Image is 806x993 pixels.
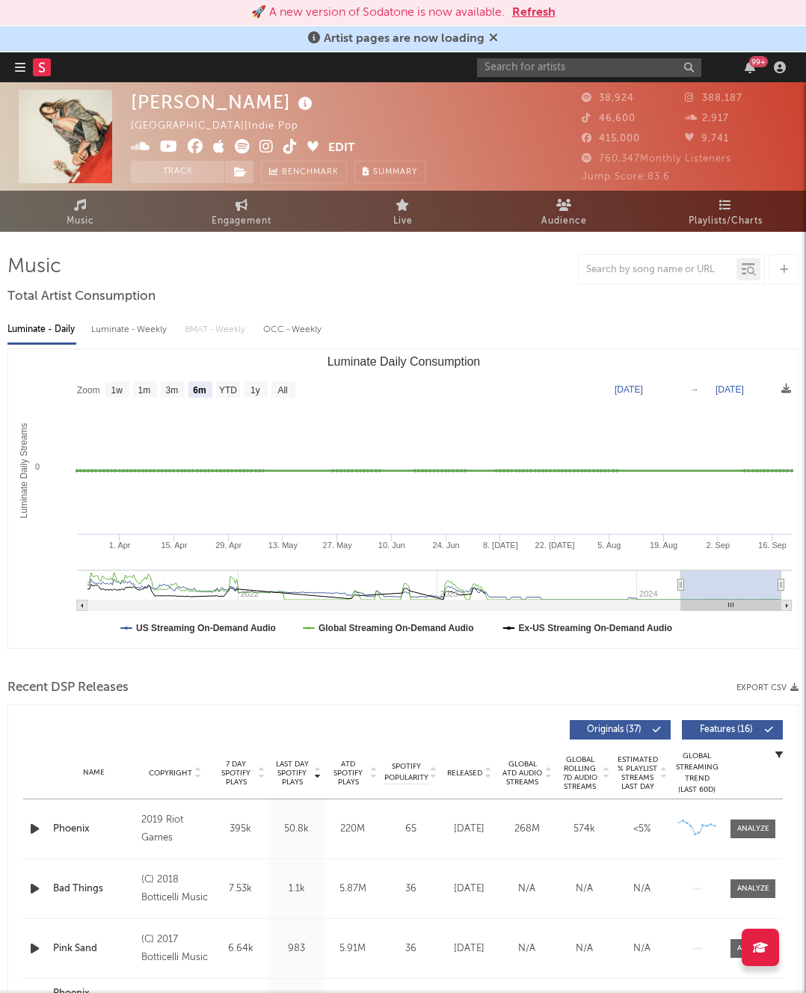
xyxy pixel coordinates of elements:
[141,931,209,967] div: (C) 2017 Botticelli Music
[617,822,667,837] div: <5%
[53,767,134,778] div: Name
[685,134,729,144] span: 9,741
[582,134,640,144] span: 415,000
[272,882,321,897] div: 1.1k
[322,191,484,232] a: Live
[692,725,760,734] span: Features ( 16 )
[8,349,799,648] svg: Luminate Daily Consumption
[758,541,787,550] text: 16. Sep
[484,191,645,232] a: Audience
[7,317,76,342] div: Luminate - Daily
[272,941,321,956] div: 983
[582,154,731,164] span: 760,347 Monthly Listeners
[35,462,40,471] text: 0
[393,212,413,230] span: Live
[489,33,498,45] span: Dismiss
[328,139,355,158] button: Edit
[216,882,265,897] div: 7.53k
[502,882,552,897] div: N/A
[131,90,316,114] div: [PERSON_NAME]
[444,822,494,837] div: [DATE]
[582,114,636,123] span: 46,600
[131,117,316,135] div: [GEOGRAPHIC_DATA] | Indie Pop
[674,751,719,796] div: Global Streaming Trend (Last 60D)
[736,683,799,692] button: Export CSV
[91,317,170,342] div: Luminate - Weekly
[689,212,763,230] span: Playlists/Charts
[384,822,437,837] div: 65
[502,760,543,787] span: Global ATD Audio Streams
[67,212,94,230] span: Music
[19,423,29,518] text: Luminate Daily Streams
[685,114,729,123] span: 2,917
[53,941,134,956] a: Pink Sand
[53,882,134,897] a: Bad Things
[373,168,417,176] span: Summary
[559,755,600,791] span: Global Rolling 7D Audio Streams
[149,769,192,778] span: Copyright
[384,761,428,784] span: Spotify Popularity
[502,822,552,837] div: 268M
[272,822,321,837] div: 50.8k
[328,882,377,897] div: 5.87M
[216,760,256,787] span: 7 Day Spotify Plays
[323,541,353,550] text: 27. May
[559,941,609,956] div: N/A
[579,725,648,734] span: Originals ( 37 )
[216,822,265,837] div: 395k
[193,385,206,396] text: 6m
[745,61,755,73] button: 99+
[327,355,481,368] text: Luminate Daily Consumption
[328,760,368,787] span: ATD Spotify Plays
[617,941,667,956] div: N/A
[519,623,673,633] text: Ex-US Streaming On-Demand Audio
[690,384,699,395] text: →
[136,623,276,633] text: US Streaming On-Demand Audio
[685,93,742,103] span: 388,187
[354,161,425,183] button: Summary
[716,384,744,395] text: [DATE]
[166,385,179,396] text: 3m
[261,161,347,183] a: Benchmark
[433,541,460,550] text: 24. Jun
[384,941,437,956] div: 36
[277,385,287,396] text: All
[559,822,609,837] div: 574k
[447,769,482,778] span: Released
[141,811,209,847] div: 2019 Riot Games
[378,541,405,550] text: 10. Jun
[212,212,271,230] span: Engagement
[328,941,377,956] div: 5.91M
[131,161,224,183] button: Track
[161,541,187,550] text: 15. Apr
[749,56,768,67] div: 99 +
[328,822,377,837] div: 220M
[272,760,312,787] span: Last Day Spotify Plays
[263,317,323,342] div: OCC - Weekly
[444,941,494,956] div: [DATE]
[444,882,494,897] div: [DATE]
[111,385,123,396] text: 1w
[535,541,575,550] text: 22. [DATE]
[219,385,237,396] text: YTD
[7,288,156,306] span: Total Artist Consumption
[582,172,670,182] span: Jump Score: 83.6
[268,541,298,550] text: 13. May
[138,385,151,396] text: 1m
[215,541,242,550] text: 29. Apr
[559,882,609,897] div: N/A
[477,58,701,77] input: Search for artists
[645,191,806,232] a: Playlists/Charts
[541,212,587,230] span: Audience
[650,541,677,550] text: 19. Aug
[579,264,736,276] input: Search by song name or URL
[251,4,505,22] div: 🚀 A new version of Sodatone is now available.
[77,385,100,396] text: Zoom
[7,679,129,697] span: Recent DSP Releases
[53,822,134,837] a: Phoenix
[250,385,260,396] text: 1y
[384,882,437,897] div: 36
